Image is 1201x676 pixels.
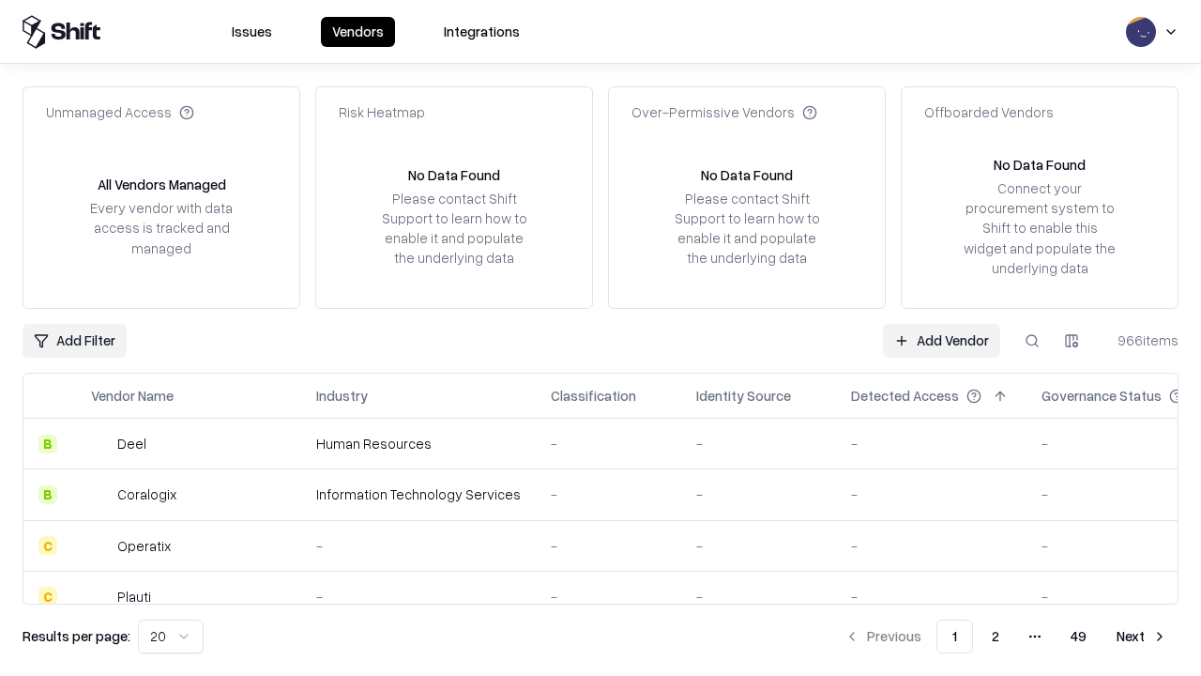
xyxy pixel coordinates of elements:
[38,435,57,453] div: B
[924,102,1054,122] div: Offboarded Vendors
[91,587,110,606] img: Plauti
[91,386,174,406] div: Vendor Name
[701,165,793,185] div: No Data Found
[851,536,1011,556] div: -
[1056,620,1102,653] button: 49
[46,102,194,122] div: Unmanaged Access
[551,587,666,607] div: -
[339,102,425,122] div: Risk Heatmap
[851,386,959,406] div: Detected Access
[696,484,821,504] div: -
[117,536,171,556] div: Operatix
[98,175,226,194] div: All Vendors Managed
[696,434,821,453] div: -
[38,485,57,504] div: B
[851,484,1011,504] div: -
[851,434,1011,453] div: -
[316,484,521,504] div: Information Technology Services
[696,386,791,406] div: Identity Source
[1103,330,1178,350] div: 966 items
[321,17,395,47] button: Vendors
[696,587,821,607] div: -
[38,536,57,555] div: C
[696,536,821,556] div: -
[84,198,239,257] div: Every vendor with data access is tracked and managed
[117,484,176,504] div: Coralogix
[316,536,521,556] div: -
[851,587,1011,607] div: -
[38,587,57,606] div: C
[433,17,531,47] button: Integrations
[936,620,973,653] button: 1
[316,434,521,453] div: Human Resources
[883,324,1000,358] a: Add Vendor
[91,536,110,555] img: Operatix
[117,434,146,453] div: Deel
[316,587,521,607] div: -
[408,165,500,185] div: No Data Found
[1041,386,1162,406] div: Governance Status
[91,435,110,453] img: Deel
[220,17,283,47] button: Issues
[977,620,1014,653] button: 2
[962,178,1117,278] div: Connect your procurement system to Shift to enable this widget and populate the underlying data
[669,189,825,269] div: Please contact Shift Support to learn how to enable it and populate the underlying data
[631,102,817,122] div: Over-Permissive Vendors
[316,386,368,406] div: Industry
[551,386,636,406] div: Classification
[994,155,1086,175] div: No Data Found
[117,587,151,607] div: Plauti
[91,485,110,504] img: Coralogix
[551,434,666,453] div: -
[1105,620,1178,653] button: Next
[551,536,666,556] div: -
[833,620,1178,653] nav: pagination
[23,626,130,646] p: Results per page:
[23,324,127,358] button: Add Filter
[551,484,666,504] div: -
[376,189,532,269] div: Please contact Shift Support to learn how to enable it and populate the underlying data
